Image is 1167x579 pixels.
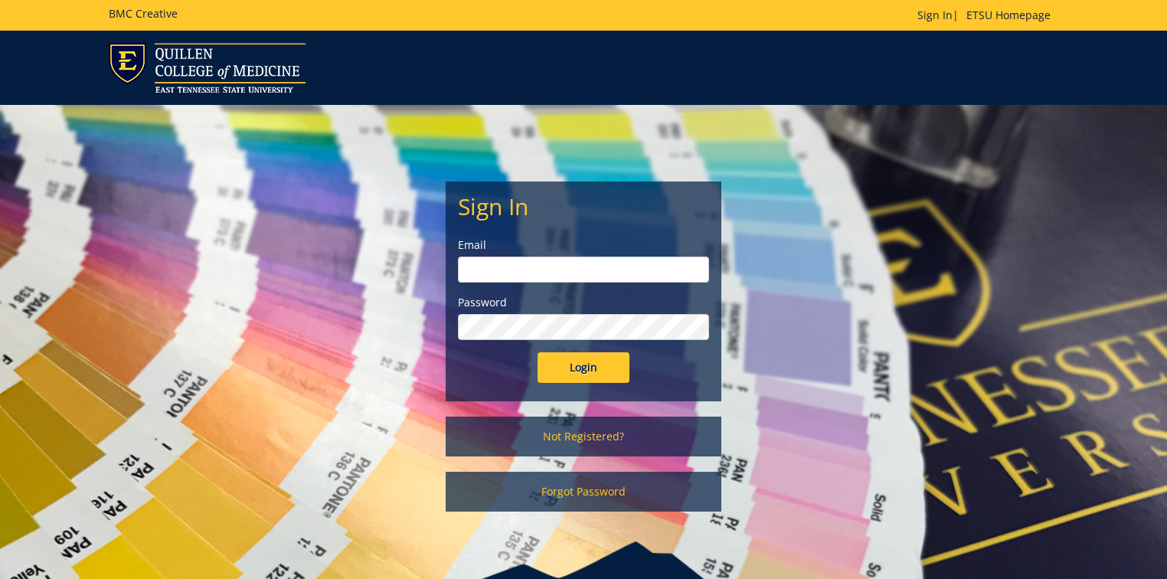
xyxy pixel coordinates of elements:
[917,8,953,22] a: Sign In
[109,43,306,93] img: ETSU logo
[959,8,1058,22] a: ETSU Homepage
[917,8,1058,23] p: |
[446,472,721,512] a: Forgot Password
[458,194,709,219] h2: Sign In
[538,352,629,383] input: Login
[109,8,178,19] h5: BMC Creative
[458,237,709,253] label: Email
[458,295,709,310] label: Password
[446,417,721,456] a: Not Registered?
